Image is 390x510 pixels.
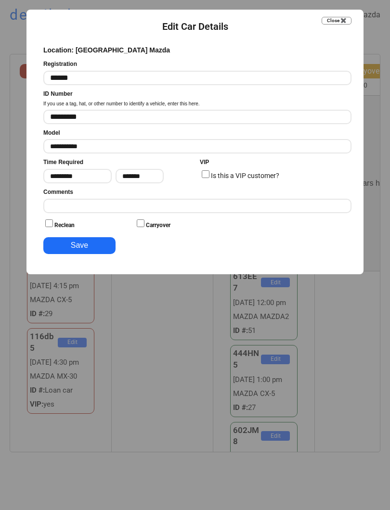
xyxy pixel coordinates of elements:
div: Model [43,129,60,137]
div: If you use a tag, hat, or other number to identify a vehicle, enter this here. [43,101,200,107]
div: Edit Car Details [162,20,228,33]
div: ID Number [43,90,73,98]
label: Carryover [146,222,170,229]
div: Registration [43,60,77,68]
button: Close ✖️ [322,17,351,25]
div: Location: [GEOGRAPHIC_DATA] Mazda [43,46,170,55]
div: Time Required [43,158,83,166]
button: Save [43,237,116,254]
label: Is this a VIP customer? [211,172,279,179]
div: VIP [200,158,209,166]
div: Comments [43,188,73,196]
label: Reclean [54,222,75,229]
